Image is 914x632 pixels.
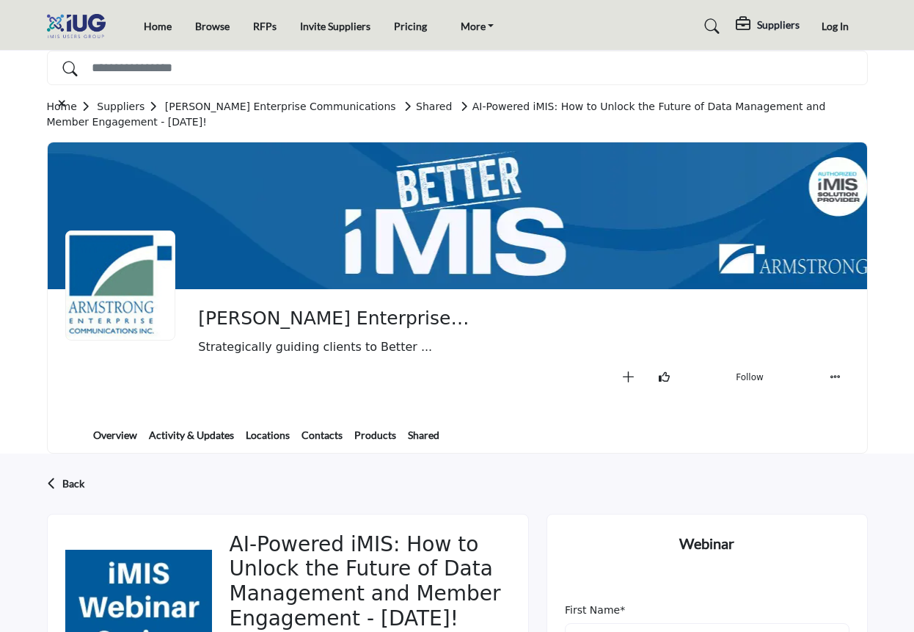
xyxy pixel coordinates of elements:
[686,363,813,391] button: Follow
[399,101,452,112] a: Shared
[253,20,277,32] a: RFPs
[407,427,440,453] a: Shared
[354,427,397,453] a: Products
[198,338,668,356] span: Strategically guiding clients to Better iMIS
[47,51,868,85] input: Search Solutions
[821,363,849,392] button: More details
[195,20,230,32] a: Browse
[803,12,868,40] button: Log In
[757,18,800,32] h5: Suppliers
[300,20,370,32] a: Invite Suppliers
[198,307,598,331] span: Armstrong Enterprise Communications
[565,603,625,618] label: First Name*
[165,101,396,112] a: [PERSON_NAME] Enterprise Communications
[245,427,290,453] a: Locations
[565,532,849,554] h2: Webinar
[144,20,172,32] a: Home
[47,101,98,112] a: Home
[736,17,800,34] div: Suppliers
[148,427,235,453] a: Activity & Updates
[62,471,84,497] p: Back
[301,427,343,453] a: Contacts
[450,16,505,37] a: More
[47,14,113,38] img: site Logo
[692,14,728,38] a: Search
[394,20,427,32] a: Pricing
[822,20,849,32] span: Log In
[92,427,138,453] a: Overview
[97,101,164,112] a: Suppliers
[650,363,679,392] button: Like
